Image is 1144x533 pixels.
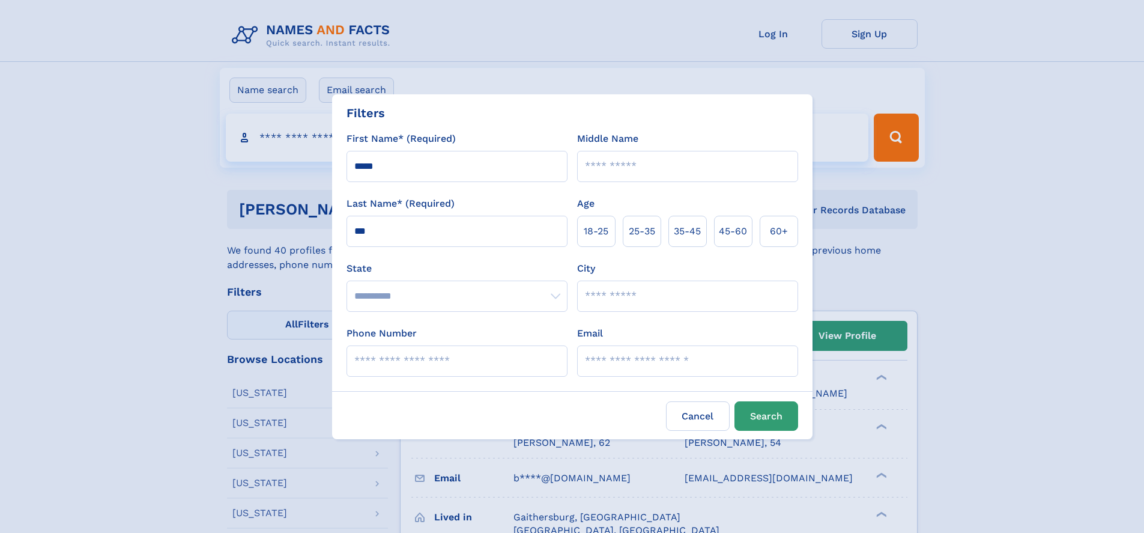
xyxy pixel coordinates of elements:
[584,224,608,239] span: 18‑25
[770,224,788,239] span: 60+
[347,326,417,341] label: Phone Number
[577,196,595,211] label: Age
[347,104,385,122] div: Filters
[347,196,455,211] label: Last Name* (Required)
[674,224,701,239] span: 35‑45
[347,132,456,146] label: First Name* (Required)
[719,224,747,239] span: 45‑60
[629,224,655,239] span: 25‑35
[666,401,730,431] label: Cancel
[734,401,798,431] button: Search
[577,261,595,276] label: City
[577,132,638,146] label: Middle Name
[347,261,567,276] label: State
[577,326,603,341] label: Email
